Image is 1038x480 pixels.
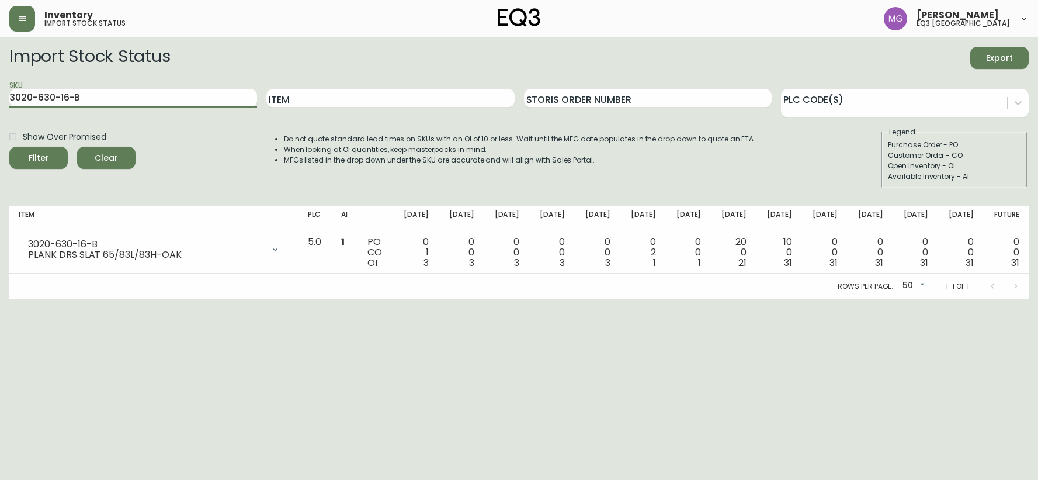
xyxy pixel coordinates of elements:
[847,206,893,232] th: [DATE]
[898,277,927,296] div: 50
[529,206,574,232] th: [DATE]
[1011,256,1019,270] span: 31
[438,206,484,232] th: [DATE]
[983,206,1029,232] th: Future
[574,206,620,232] th: [DATE]
[484,206,529,232] th: [DATE]
[829,256,838,270] span: 31
[893,206,938,232] th: [DATE]
[402,237,429,268] div: 0 1
[298,232,332,274] td: 5.0
[811,237,838,268] div: 0 0
[946,281,969,292] p: 1-1 of 1
[493,237,520,268] div: 0 0
[917,11,999,20] span: [PERSON_NAME]
[298,206,332,232] th: PLC
[629,237,656,268] div: 0 2
[675,237,702,268] div: 0 0
[28,250,263,260] div: PLANK DRS SLAT 65/83L/83H-OAK
[423,256,429,270] span: 3
[980,51,1019,65] span: Export
[498,8,541,27] img: logo
[888,140,1021,150] div: Purchase Order - PO
[393,206,438,232] th: [DATE]
[560,256,565,270] span: 3
[19,237,289,263] div: 3020-630-16-BPLANK DRS SLAT 65/83L/83H-OAK
[992,237,1019,268] div: 0 0
[888,171,1021,182] div: Available Inventory - AI
[9,206,298,232] th: Item
[784,256,792,270] span: 31
[44,11,93,20] span: Inventory
[447,237,474,268] div: 0 0
[514,256,519,270] span: 3
[966,256,974,270] span: 31
[538,237,565,268] div: 0 0
[710,206,756,232] th: [DATE]
[902,237,929,268] div: 0 0
[620,206,665,232] th: [DATE]
[917,20,1010,27] h5: eq3 [GEOGRAPHIC_DATA]
[970,47,1029,69] button: Export
[367,256,377,270] span: OI
[9,47,170,69] h2: Import Stock Status
[653,256,656,270] span: 1
[367,237,383,268] div: PO CO
[284,134,756,144] li: Do not quote standard lead times on SKUs with an OI of 10 or less. Wait until the MFG date popula...
[888,127,917,137] legend: Legend
[888,161,1021,171] div: Open Inventory - OI
[332,206,358,232] th: AI
[86,151,126,165] span: Clear
[341,235,345,248] span: 1
[28,239,263,250] div: 3020-630-16-B
[875,256,883,270] span: 31
[938,206,983,232] th: [DATE]
[665,206,711,232] th: [DATE]
[284,144,756,155] li: When looking at OI quantities, keep masterpacks in mind.
[605,256,610,270] span: 3
[801,206,847,232] th: [DATE]
[920,256,928,270] span: 31
[838,281,893,292] p: Rows per page:
[44,20,126,27] h5: import stock status
[947,237,974,268] div: 0 0
[584,237,610,268] div: 0 0
[884,7,907,30] img: de8837be2a95cd31bb7c9ae23fe16153
[23,131,106,143] span: Show Over Promised
[284,155,756,165] li: MFGs listed in the drop down under the SKU are accurate and will align with Sales Portal.
[888,150,1021,161] div: Customer Order - CO
[469,256,474,270] span: 3
[698,256,701,270] span: 1
[77,147,136,169] button: Clear
[9,147,68,169] button: Filter
[720,237,747,268] div: 20 0
[765,237,792,268] div: 10 0
[856,237,883,268] div: 0 0
[756,206,801,232] th: [DATE]
[738,256,747,270] span: 21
